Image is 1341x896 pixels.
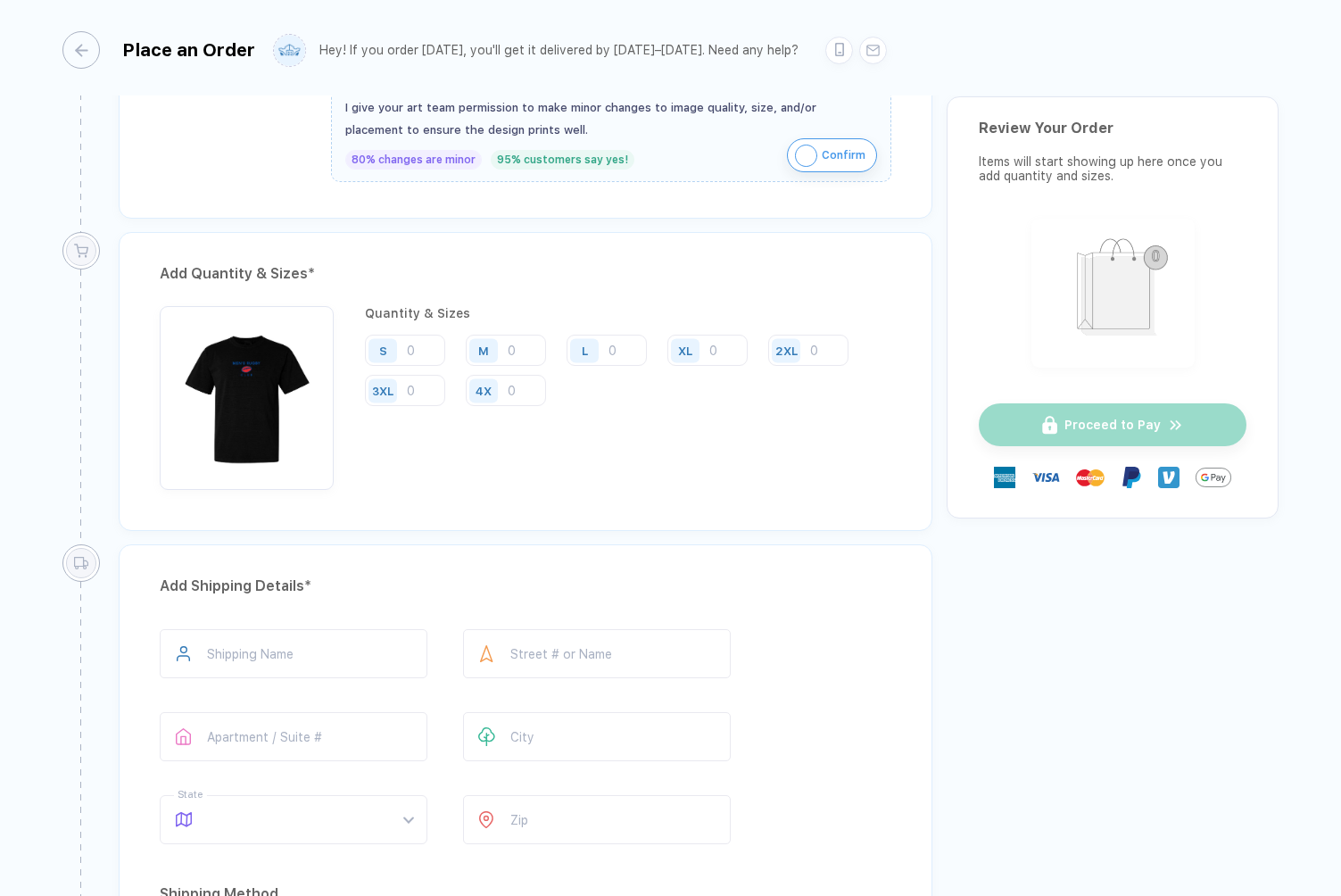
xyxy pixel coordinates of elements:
[160,260,891,288] div: Add Quantity & Sizes
[994,467,1015,488] img: express
[1121,467,1142,488] img: Paypal
[1031,463,1060,492] img: visa
[795,145,817,167] img: icon
[169,315,325,471] img: 1759387067158ezefs_nt_front.png
[822,141,865,170] span: Confirm
[122,39,255,61] div: Place an Order
[478,344,489,357] div: M
[979,120,1246,137] div: Review Your Order
[1039,227,1187,356] img: shopping_bag.png
[365,306,891,320] div: Quantity & Sizes
[345,96,877,141] div: I give your art team permission to make minor changes to image quality, size, and/or placement to...
[476,384,492,397] div: 4X
[379,344,387,357] div: S
[491,150,634,170] div: 95% customers say yes!
[345,150,482,170] div: 80% changes are minor
[775,344,798,357] div: 2XL
[1076,463,1105,492] img: master-card
[582,344,588,357] div: L
[160,572,891,601] div: Add Shipping Details
[678,344,692,357] div: XL
[319,43,799,58] div: Hey! If you order [DATE], you'll get it delivered by [DATE]–[DATE]. Need any help?
[787,138,877,172] button: iconConfirm
[1158,467,1180,488] img: Venmo
[1196,460,1231,495] img: Google Pay
[372,384,393,397] div: 3XL
[274,35,305,66] img: user profile
[979,154,1246,183] div: Items will start showing up here once you add quantity and sizes.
